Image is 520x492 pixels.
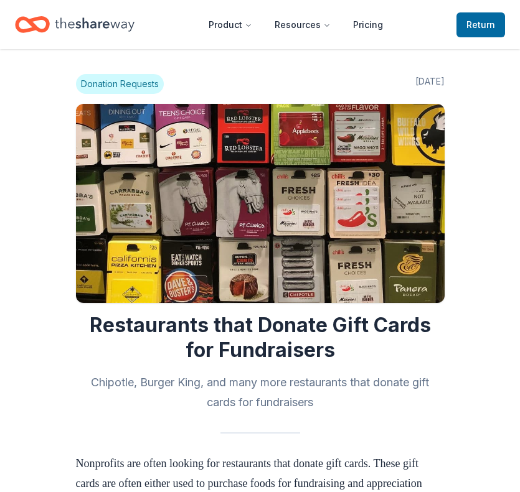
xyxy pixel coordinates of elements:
[15,10,135,39] a: Home
[199,12,262,37] button: Product
[199,10,393,39] nav: Main
[76,74,164,94] span: Donation Requests
[76,313,445,363] h1: Restaurants that Donate Gift Cards for Fundraisers
[265,12,341,37] button: Resources
[76,373,445,412] h2: Chipotle, Burger King, and many more restaurants that donate gift cards for fundraisers
[343,12,393,37] a: Pricing
[456,12,505,37] a: Return
[415,74,445,94] span: [DATE]
[466,17,495,32] span: Return
[76,104,445,303] img: Image for Restaurants that Donate Gift Cards for Fundraisers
